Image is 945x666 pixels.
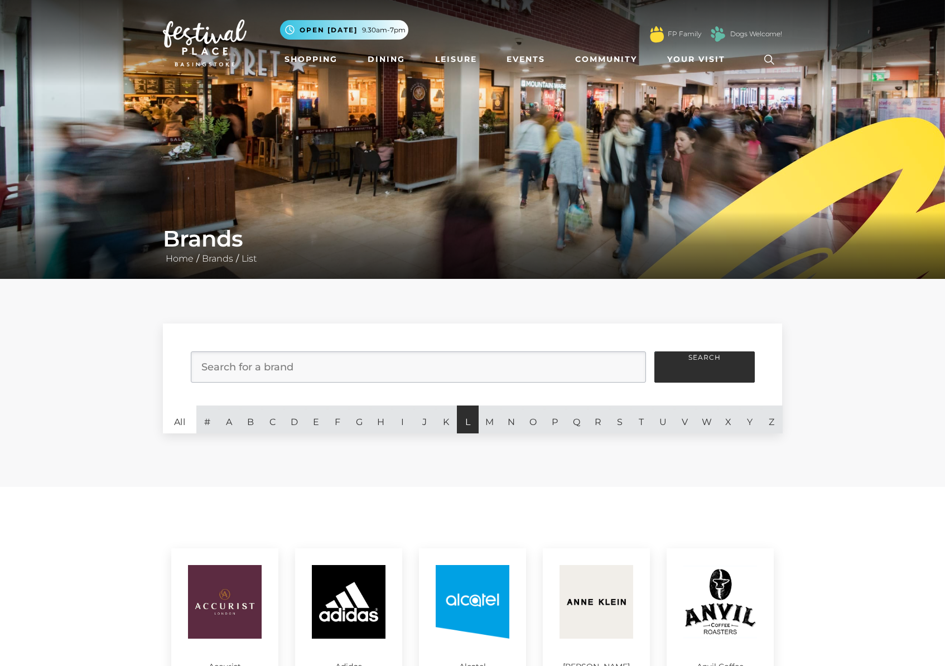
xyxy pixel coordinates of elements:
[199,253,236,264] a: Brands
[218,406,240,433] a: A
[739,406,761,433] a: Y
[502,49,549,70] a: Events
[663,49,735,70] a: Your Visit
[155,225,790,266] div: / /
[479,406,500,433] a: M
[609,406,631,433] a: S
[500,406,522,433] a: N
[240,406,262,433] a: B
[363,49,409,70] a: Dining
[163,225,782,252] h1: Brands
[522,406,544,433] a: O
[280,49,342,70] a: Shopping
[280,20,408,40] button: Open [DATE] 9.30am-7pm
[327,406,349,433] a: F
[300,25,358,35] span: Open [DATE]
[239,253,259,264] a: List
[262,406,283,433] a: C
[163,20,247,66] img: Festival Place Logo
[587,406,609,433] a: R
[163,253,196,264] a: Home
[566,406,587,433] a: Q
[431,49,481,70] a: Leisure
[457,406,479,433] a: L
[392,406,413,433] a: I
[283,406,305,433] a: D
[196,406,218,433] a: #
[761,406,783,433] a: Z
[435,406,457,433] a: K
[370,406,392,433] a: H
[191,351,646,383] input: Search for a brand
[717,406,739,433] a: X
[544,406,566,433] a: P
[696,406,717,433] a: W
[163,406,196,433] a: All
[668,29,701,39] a: FP Family
[630,406,652,433] a: T
[730,29,782,39] a: Dogs Welcome!
[654,351,755,383] button: Search
[305,406,327,433] a: E
[571,49,642,70] a: Community
[348,406,370,433] a: G
[362,25,406,35] span: 9.30am-7pm
[674,406,696,433] a: V
[652,406,674,433] a: U
[667,54,725,65] span: Your Visit
[413,406,435,433] a: J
